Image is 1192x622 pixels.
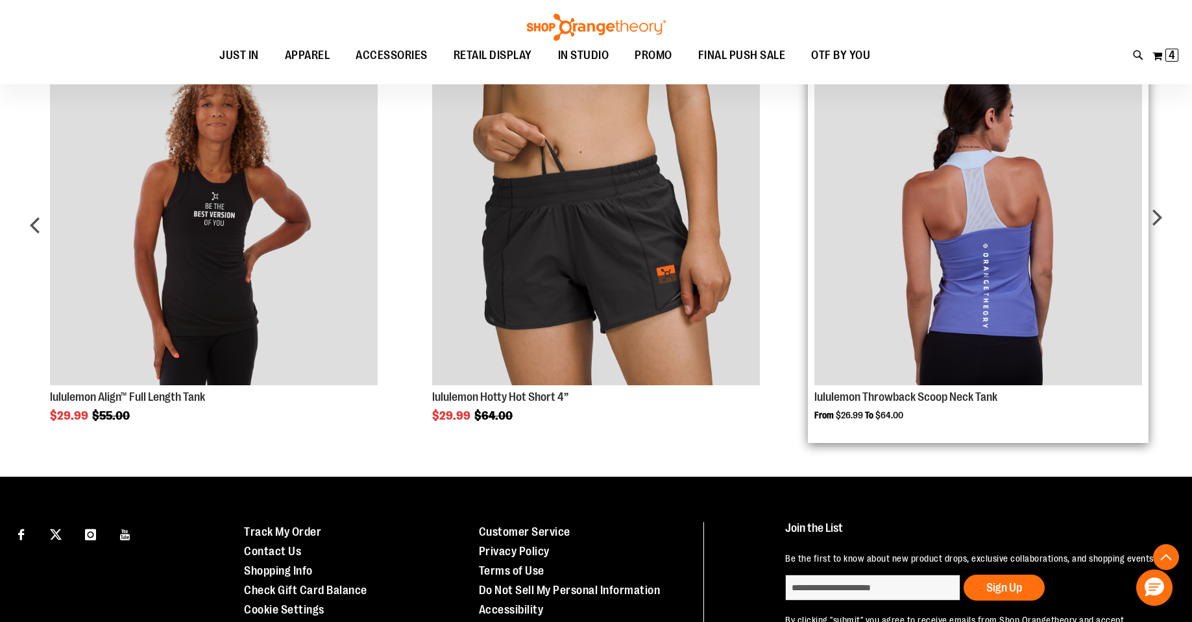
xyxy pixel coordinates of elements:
[432,390,568,403] a: lululemon Hotty Hot Short 4”
[79,522,102,545] a: Visit our Instagram page
[814,390,997,403] a: lululemon Throwback Scoop Neck Tank
[343,41,441,71] a: ACCESSORIES
[1136,569,1173,606] button: Hello, have a question? Let’s chat.
[285,41,330,70] span: APPAREL
[432,58,759,385] img: Product image for lululemon Hotty Hot Short 4”
[219,41,259,70] span: JUST IN
[1143,38,1169,421] div: next
[814,410,834,420] span: From
[785,575,960,601] input: enter email
[244,545,301,558] a: Contact Us
[875,410,903,420] span: $64.00
[836,410,863,420] span: $26.99
[244,525,321,538] a: Track My Order
[244,603,324,616] a: Cookie Settings
[244,564,313,577] a: Shopping Info
[10,522,32,545] a: Visit our Facebook page
[50,390,205,403] a: lululemon Align™ Full Length Tank
[479,603,544,616] a: Accessibility
[479,564,544,577] a: Terms of Use
[432,409,472,422] span: $29.99
[45,522,67,545] a: Visit our X page
[479,584,661,597] a: Do Not Sell My Personal Information
[814,58,1141,385] img: Product image for lululemon Throwback Scoop Neck Tank
[50,58,377,385] img: Product image for lululemon Align™ Full Length Tank
[244,584,367,597] a: Check Gift Card Balance
[432,58,759,387] a: Product Page Link
[785,522,1163,546] h4: Join the List
[114,522,137,545] a: Visit our Youtube page
[798,41,883,71] a: OTF BY YOU
[811,41,870,70] span: OTF BY YOU
[479,525,570,538] a: Customer Service
[479,545,550,558] a: Privacy Policy
[622,41,685,71] a: PROMO
[206,41,272,71] a: JUST IN
[558,41,609,70] span: IN STUDIO
[698,41,786,70] span: FINAL PUSH SALE
[441,41,545,71] a: RETAIL DISPLAY
[525,14,668,41] img: Shop Orangetheory
[474,409,515,422] span: $64.00
[92,409,132,422] span: $55.00
[814,58,1141,387] a: Product Page Link
[454,41,532,70] span: RETAIL DISPLAY
[685,41,799,71] a: FINAL PUSH SALE
[50,529,62,540] img: Twitter
[635,41,672,70] span: PROMO
[1153,544,1179,570] button: Back To Top
[356,41,428,70] span: ACCESSORIES
[545,41,622,70] a: IN STUDIO
[964,575,1045,601] button: Sign Up
[865,410,873,420] span: To
[50,409,90,422] span: $29.99
[272,41,343,71] a: APPAREL
[986,581,1022,594] span: Sign Up
[785,552,1163,565] p: Be the first to know about new product drops, exclusive collaborations, and shopping events!
[1169,49,1175,62] span: 4
[50,58,377,387] a: Product Page Link
[23,38,49,421] div: prev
